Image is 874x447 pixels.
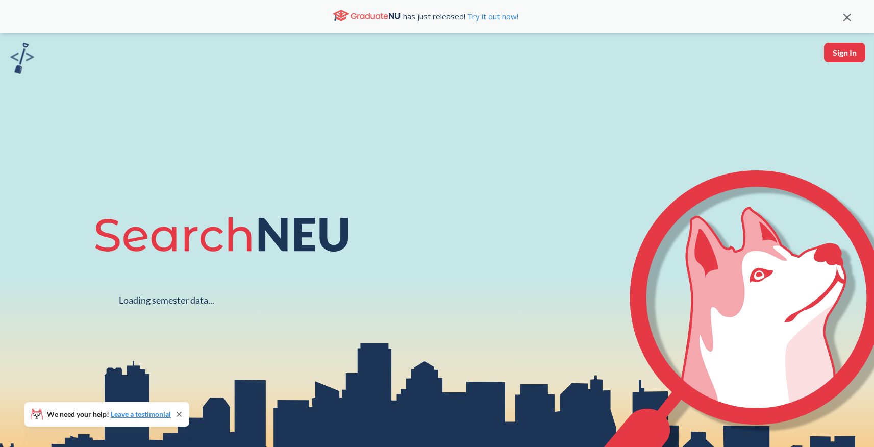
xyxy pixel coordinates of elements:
button: Sign In [824,43,865,62]
a: Leave a testimonial [111,410,171,418]
a: sandbox logo [10,43,34,77]
img: sandbox logo [10,43,34,74]
div: Loading semester data... [119,294,214,306]
span: We need your help! [47,411,171,418]
a: Try it out now! [465,11,518,21]
span: has just released! [403,11,518,22]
